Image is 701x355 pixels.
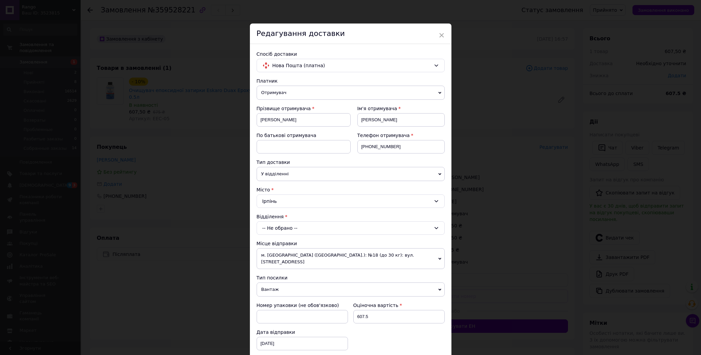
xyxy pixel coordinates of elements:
[257,194,445,208] div: Ірпінь
[357,133,410,138] span: Телефон отримувача
[257,167,445,181] span: У відділенні
[257,248,445,269] span: м. [GEOGRAPHIC_DATA] ([GEOGRAPHIC_DATA].): №18 (до 30 кг): вул. [STREET_ADDRESS]
[257,275,288,280] span: Тип посилки
[257,86,445,100] span: Отримувач
[257,133,316,138] span: По батькові отримувача
[257,186,445,193] div: Місто
[257,302,348,309] div: Номер упаковки (не обов'язково)
[357,140,445,153] input: +380
[257,221,445,235] div: -- Не обрано --
[257,160,290,165] span: Тип доставки
[257,213,445,220] div: Відділення
[257,241,297,246] span: Місце відправки
[357,106,397,111] span: Ім'я отримувача
[257,106,311,111] span: Прізвище отримувача
[257,78,278,84] span: Платник
[353,302,445,309] div: Оціночна вартість
[250,24,451,44] div: Редагування доставки
[257,329,348,336] div: Дата відправки
[439,30,445,41] span: ×
[257,51,445,57] div: Спосіб доставки
[257,282,445,297] span: Вантаж
[272,62,431,69] span: Нова Пошта (платна)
